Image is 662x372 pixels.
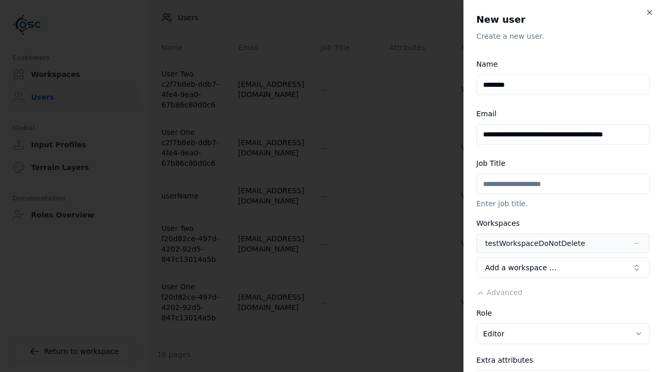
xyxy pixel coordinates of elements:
label: Role [476,309,492,317]
h2: New user [476,12,650,27]
span: Add a workspace … [485,262,556,273]
div: testWorkspaceDoNotDelete [485,238,585,249]
button: Advanced [476,287,522,298]
label: Email [476,110,496,118]
label: Job Title [476,159,505,167]
p: Enter job title. [476,198,650,209]
label: Workspaces [476,219,520,227]
label: Name [476,60,498,68]
p: Create a new user. [476,31,650,41]
span: Advanced [487,288,522,297]
div: Extra attributes [476,357,650,364]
